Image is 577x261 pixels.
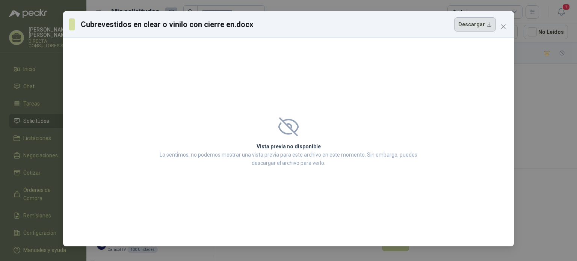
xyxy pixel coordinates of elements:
button: Descargar [454,17,496,32]
span: close [500,24,506,30]
p: Lo sentimos, no podemos mostrar una vista previa para este archivo en este momento. Sin embargo, ... [157,151,420,167]
h3: Cubrevestidos en clear o vinilo con cierre en.docx [81,19,254,30]
h2: Vista previa no disponible [157,142,420,151]
button: Close [497,21,509,33]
